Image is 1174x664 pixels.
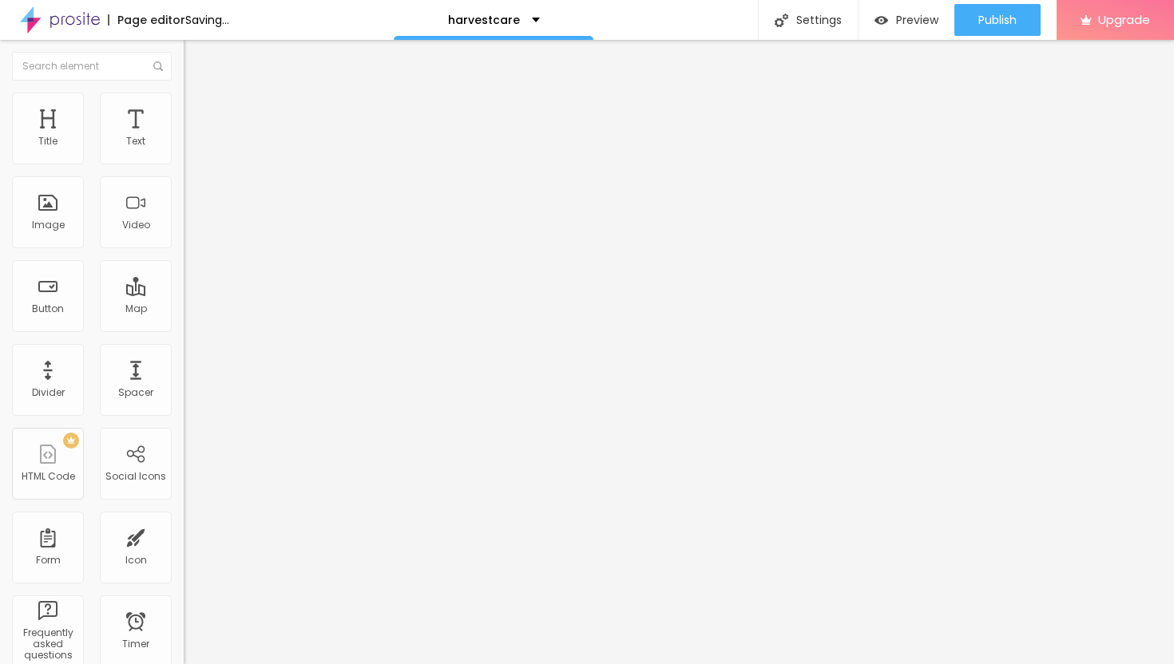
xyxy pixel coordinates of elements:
[896,14,938,26] span: Preview
[12,52,172,81] input: Search element
[125,303,147,314] div: Map
[108,14,185,26] div: Page editor
[153,61,163,71] img: Icone
[16,627,79,662] div: Frequently asked questions
[38,136,58,147] div: Title
[32,387,65,398] div: Divider
[22,471,75,482] div: HTML Code
[1098,13,1150,26] span: Upgrade
[32,219,65,231] div: Image
[36,555,61,566] div: Form
[122,638,149,650] div: Timer
[105,471,166,482] div: Social Icons
[775,14,788,27] img: Icone
[125,555,147,566] div: Icon
[184,40,1174,664] iframe: Editor
[185,14,229,26] div: Saving...
[978,14,1017,26] span: Publish
[875,14,888,27] img: view-1.svg
[448,14,520,26] p: harvestcare
[859,4,954,36] button: Preview
[32,303,64,314] div: Button
[118,387,153,398] div: Spacer
[126,136,145,147] div: Text
[122,219,150,231] div: Video
[954,4,1041,36] button: Publish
